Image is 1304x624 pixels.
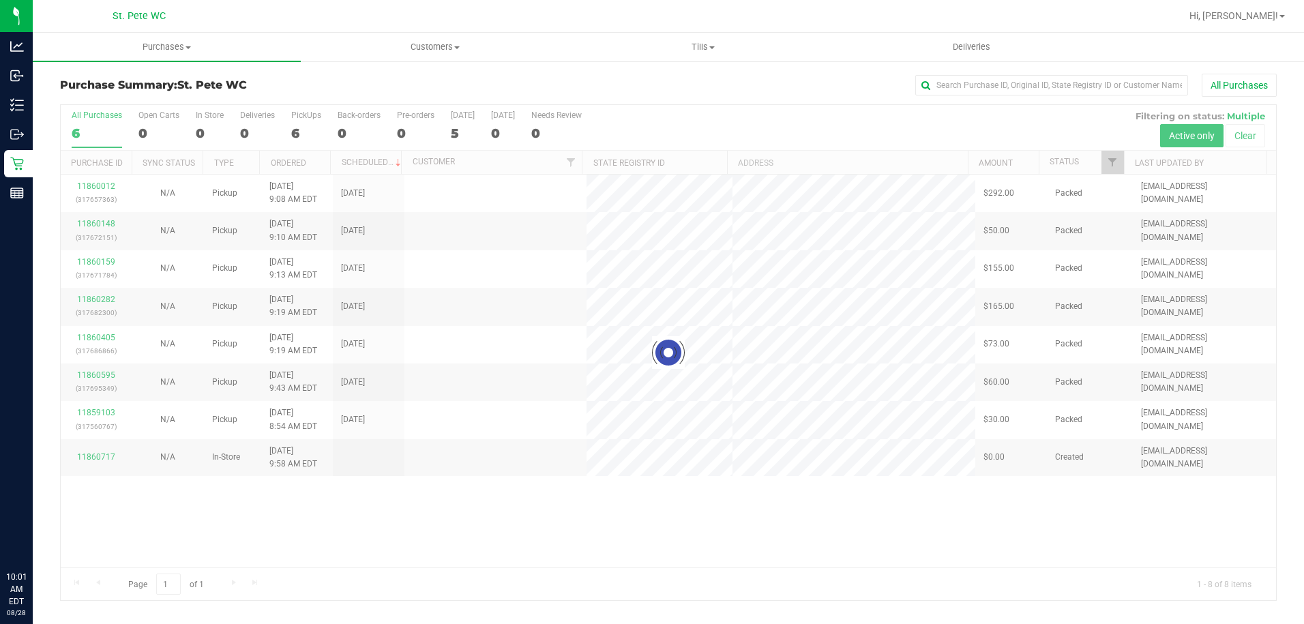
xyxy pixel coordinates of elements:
[113,10,166,22] span: St. Pete WC
[6,608,27,618] p: 08/28
[838,33,1106,61] a: Deliveries
[570,41,837,53] span: Tills
[10,69,24,83] inline-svg: Inbound
[33,41,301,53] span: Purchases
[1189,10,1278,21] span: Hi, [PERSON_NAME]!
[6,571,27,608] p: 10:01 AM EDT
[1202,74,1277,97] button: All Purchases
[934,41,1009,53] span: Deliveries
[301,41,568,53] span: Customers
[10,40,24,53] inline-svg: Analytics
[10,186,24,200] inline-svg: Reports
[10,98,24,112] inline-svg: Inventory
[10,128,24,141] inline-svg: Outbound
[60,79,466,91] h3: Purchase Summary:
[569,33,838,61] a: Tills
[10,157,24,170] inline-svg: Retail
[33,33,301,61] a: Purchases
[915,75,1188,95] input: Search Purchase ID, Original ID, State Registry ID or Customer Name...
[301,33,569,61] a: Customers
[177,78,247,91] span: St. Pete WC
[14,515,55,556] iframe: Resource center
